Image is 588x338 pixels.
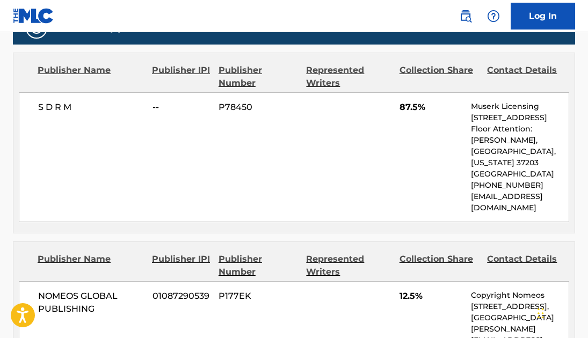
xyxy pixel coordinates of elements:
[400,101,463,114] span: 87.5%
[152,253,210,278] div: Publisher IPI
[153,101,211,114] span: --
[38,290,144,315] span: NOMEOS GLOBAL PUBLISHING
[471,112,569,146] p: [STREET_ADDRESS] Floor Attention: [PERSON_NAME],
[538,297,544,329] div: Drag
[487,64,567,90] div: Contact Details
[459,10,472,23] img: search
[455,5,476,27] a: Public Search
[534,286,588,338] iframe: Chat Widget
[471,312,569,324] p: [GEOGRAPHIC_DATA]
[38,253,144,278] div: Publisher Name
[38,101,144,114] span: S D R M
[471,146,569,168] p: [GEOGRAPHIC_DATA], [US_STATE] 37203
[471,290,569,301] p: Copyright Nomeos
[400,290,463,303] span: 12.5%
[219,253,299,278] div: Publisher Number
[13,8,54,24] img: MLC Logo
[471,168,569,180] p: [GEOGRAPHIC_DATA]
[152,64,210,90] div: Publisher IPI
[471,301,569,312] p: [STREET_ADDRESS],
[511,3,575,30] a: Log In
[471,180,569,191] p: [PHONE_NUMBER]
[306,64,391,90] div: Represented Writers
[487,10,500,23] img: help
[483,5,504,27] div: Help
[471,101,569,112] p: Muserk Licensing
[471,191,569,214] p: [EMAIL_ADDRESS][DOMAIN_NAME]
[531,23,554,33] span: 100 %
[400,64,480,90] div: Collection Share
[400,253,480,278] div: Collection Share
[219,101,298,114] span: P78450
[219,64,299,90] div: Publisher Number
[38,64,144,90] div: Publisher Name
[306,253,391,278] div: Represented Writers
[153,290,211,303] span: 01087290539
[487,253,567,278] div: Contact Details
[219,290,298,303] span: P177EK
